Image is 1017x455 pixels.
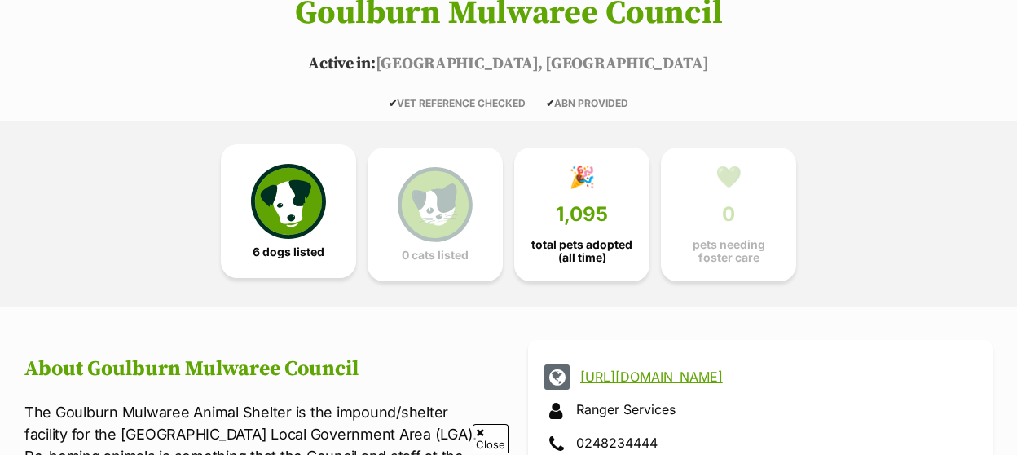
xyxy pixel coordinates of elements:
span: total pets adopted (all time) [528,238,636,264]
a: 🎉 1,095 total pets adopted (all time) [514,148,649,281]
div: Ranger Services [544,398,976,423]
span: 6 dogs listed [253,245,324,258]
span: Close [473,424,508,453]
span: VET REFERENCE CHECKED [389,97,526,109]
icon: ✔ [546,97,554,109]
div: 💚 [715,165,742,189]
span: pets needing foster care [675,238,782,264]
icon: ✔ [389,97,397,109]
a: [URL][DOMAIN_NAME] [580,369,970,384]
a: 💚 0 pets needing foster care [661,148,796,281]
a: 0 cats listed [368,148,503,281]
h2: About Goulburn Mulwaree Council [24,357,489,382]
span: 0 cats listed [402,249,469,262]
span: 1,095 [556,203,608,226]
img: petrescue-icon-eee76f85a60ef55c4a1927667547b313a7c0e82042636edf73dce9c88f694885.svg [251,164,326,239]
span: ABN PROVIDED [546,97,628,109]
span: 0 [722,203,735,226]
a: 6 dogs listed [221,144,356,278]
span: Active in: [308,54,375,74]
img: cat-icon-068c71abf8fe30c970a85cd354bc8e23425d12f6e8612795f06af48be43a487a.svg [398,167,473,242]
div: 🎉 [569,165,595,189]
